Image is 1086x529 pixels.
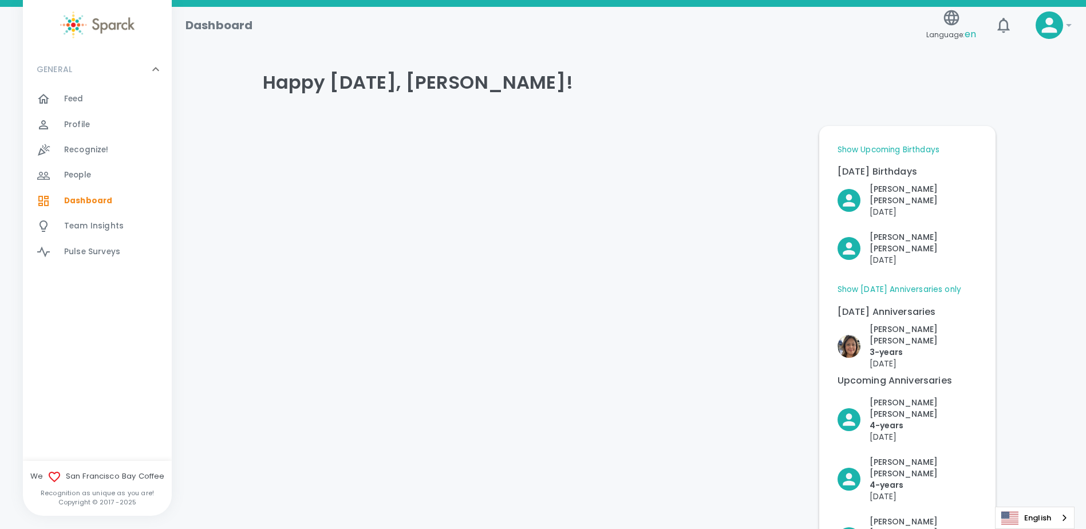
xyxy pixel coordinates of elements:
p: Recognition as unique as you are! [23,488,172,498]
div: Click to Recognize! [828,222,977,266]
button: Click to Recognize! [838,397,977,443]
div: Click to Recognize! [828,174,977,218]
p: [DATE] Anniversaries [838,305,977,319]
button: Click to Recognize! [838,456,977,502]
span: en [965,27,976,41]
h4: Happy [DATE], [PERSON_NAME]! [263,71,996,94]
span: Feed [64,93,84,105]
p: [DATE] Birthdays [838,165,977,179]
p: [PERSON_NAME] [PERSON_NAME] [870,231,977,254]
p: GENERAL [37,64,72,75]
p: [DATE] [870,491,977,502]
p: [PERSON_NAME] [PERSON_NAME] [870,323,977,346]
div: GENERAL [23,52,172,86]
p: [DATE] [870,254,977,266]
span: Team Insights [64,220,124,232]
a: Profile [23,112,172,137]
a: Feed [23,86,172,112]
a: English [996,507,1074,528]
span: We San Francisco Bay Coffee [23,470,172,484]
a: Sparck logo [23,11,172,38]
span: Profile [64,119,90,131]
span: Pulse Surveys [64,246,120,258]
button: Click to Recognize! [838,323,977,369]
p: [DATE] [870,431,977,443]
a: Show Upcoming Birthdays [838,144,939,156]
h1: Dashboard [185,16,252,34]
aside: Language selected: English [995,507,1075,529]
p: Copyright © 2017 - 2025 [23,498,172,507]
p: 4- years [870,420,977,431]
a: Team Insights [23,214,172,239]
img: Picture of Brenda Jacome [838,335,860,358]
img: Sparck logo [60,11,135,38]
p: [PERSON_NAME] [PERSON_NAME] [870,183,977,206]
div: Click to Recognize! [828,388,977,443]
button: Click to Recognize! [838,183,977,218]
p: 3- years [870,346,977,358]
span: Language: [926,27,976,42]
span: Recognize! [64,144,109,156]
a: People [23,163,172,188]
div: GENERAL [23,86,172,269]
span: Dashboard [64,195,112,207]
a: Show [DATE] Anniversaries only [838,284,962,295]
div: Click to Recognize! [828,314,977,369]
p: [PERSON_NAME] [PERSON_NAME] [870,456,977,479]
p: 4- years [870,479,977,491]
p: [DATE] [870,206,977,218]
button: Click to Recognize! [838,231,977,266]
p: [PERSON_NAME] [PERSON_NAME] [870,397,977,420]
p: [DATE] [870,358,977,369]
button: Language:en [922,5,981,46]
p: Upcoming Anniversaries [838,374,977,388]
a: Pulse Surveys [23,239,172,264]
span: People [64,169,91,181]
div: Click to Recognize! [828,447,977,502]
a: Dashboard [23,188,172,214]
div: Language [995,507,1075,529]
a: Recognize! [23,137,172,163]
